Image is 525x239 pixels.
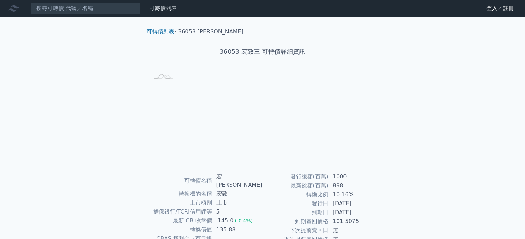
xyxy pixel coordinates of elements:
td: [DATE] [329,208,376,217]
td: 轉換標的名稱 [149,189,212,198]
td: 10.16% [329,190,376,199]
td: 發行日 [263,199,329,208]
a: 可轉債列表 [147,28,174,35]
td: 101.5075 [329,217,376,226]
td: 最新 CB 收盤價 [149,216,212,225]
td: 宏[PERSON_NAME] [212,172,263,189]
div: 145.0 [216,217,235,225]
td: 898 [329,181,376,190]
td: 轉換價值 [149,225,212,234]
h1: 36053 宏致三 可轉債詳細資訊 [141,47,384,56]
td: 發行總額(百萬) [263,172,329,181]
td: 到期賣回價格 [263,217,329,226]
td: 到期日 [263,208,329,217]
li: 36053 [PERSON_NAME] [178,28,243,36]
td: 轉換比例 [263,190,329,199]
span: (-0.4%) [235,218,253,224]
td: 上市 [212,198,263,207]
td: 無 [329,226,376,235]
input: 搜尋可轉債 代號／名稱 [30,2,141,14]
td: 上市櫃別 [149,198,212,207]
td: 宏致 [212,189,263,198]
li: › [147,28,176,36]
td: 5 [212,207,263,216]
td: 最新餘額(百萬) [263,181,329,190]
td: 可轉債名稱 [149,172,212,189]
td: 擔保銀行/TCRI信用評等 [149,207,212,216]
iframe: Chat Widget [490,206,525,239]
td: 下次提前賣回日 [263,226,329,235]
td: 135.88 [212,225,263,234]
td: [DATE] [329,199,376,208]
td: 1000 [329,172,376,181]
a: 登入／註冊 [481,3,519,14]
a: 可轉債列表 [149,5,177,11]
